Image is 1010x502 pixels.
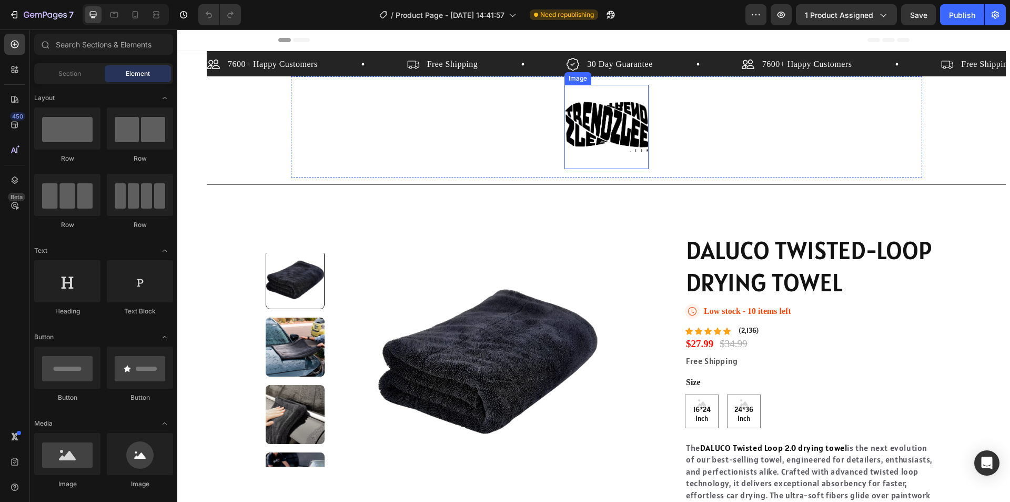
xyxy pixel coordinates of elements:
[541,307,571,322] div: $34.99
[156,329,173,346] span: Toggle open
[940,4,984,25] button: Publish
[523,413,670,424] span: DALUCO Twisted Loop 2.0 drying towel
[508,376,541,394] span: 16*24 Inch
[107,220,173,230] div: Row
[34,34,173,55] input: Search Sections & Elements
[107,307,173,316] div: Text Block
[784,28,835,41] p: Free Shipping
[509,412,760,495] p: The is the next evolution of our best-selling towel, engineered for detailers, enthusiasts, and p...
[107,393,173,402] div: Button
[34,332,54,342] span: Button
[156,242,173,259] span: Toggle open
[949,9,975,21] div: Publish
[550,376,583,394] span: 24*36 Inch
[508,347,524,360] legend: Size
[387,55,471,140] img: gempages_578022134127788818-4e36f923-6e6c-421f-9b08-f6fc24c75996.png
[8,193,25,201] div: Beta
[156,90,173,106] span: Toggle open
[156,415,173,432] span: Toggle open
[34,93,55,103] span: Layout
[389,44,412,54] div: Image
[4,4,78,25] button: 7
[910,11,927,19] span: Save
[34,307,100,316] div: Heading
[508,307,537,322] div: $27.99
[34,419,53,428] span: Media
[198,4,241,25] div: Undo/Redo
[34,154,100,163] div: Row
[391,9,393,21] span: /
[509,326,760,337] p: Free Shipping
[177,29,1010,502] iframe: Design area
[107,479,173,489] div: Image
[561,297,581,306] p: (2,136)
[69,8,74,21] p: 7
[34,479,100,489] div: Image
[527,277,614,288] p: Low stock - 10 items left
[901,4,936,25] button: Save
[396,9,504,21] span: Product Page - [DATE] 14:41:57
[805,9,873,21] span: 1 product assigned
[974,450,999,476] div: Open Intercom Messenger
[796,4,897,25] button: 1 product assigned
[34,246,47,255] span: Text
[58,69,81,78] span: Section
[126,69,150,78] span: Element
[540,10,594,19] span: Need republishing
[107,154,173,163] div: Row
[34,220,100,230] div: Row
[10,112,25,121] div: 450
[508,204,761,270] h1: DALUCO TWISTED-LOOP DRYING TOWEL
[34,393,100,402] div: Button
